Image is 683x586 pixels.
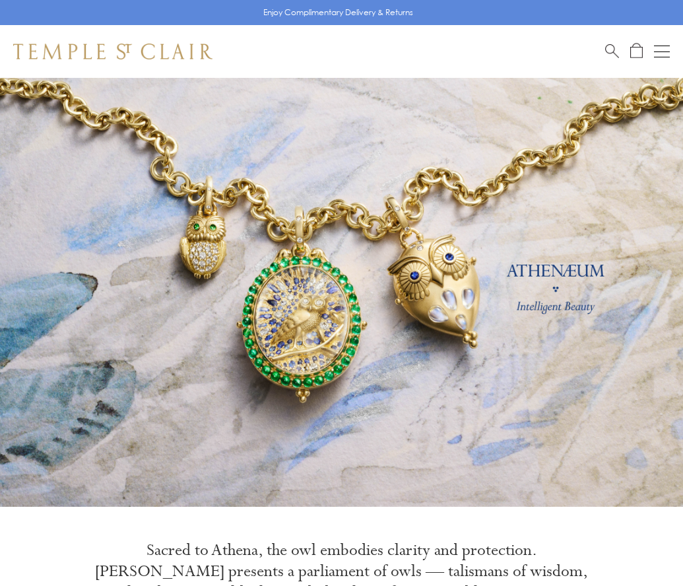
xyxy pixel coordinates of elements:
a: Open Shopping Bag [630,43,643,59]
p: Enjoy Complimentary Delivery & Returns [263,6,413,19]
img: Temple St. Clair [13,44,212,59]
a: Search [605,43,619,59]
button: Open navigation [654,44,670,59]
